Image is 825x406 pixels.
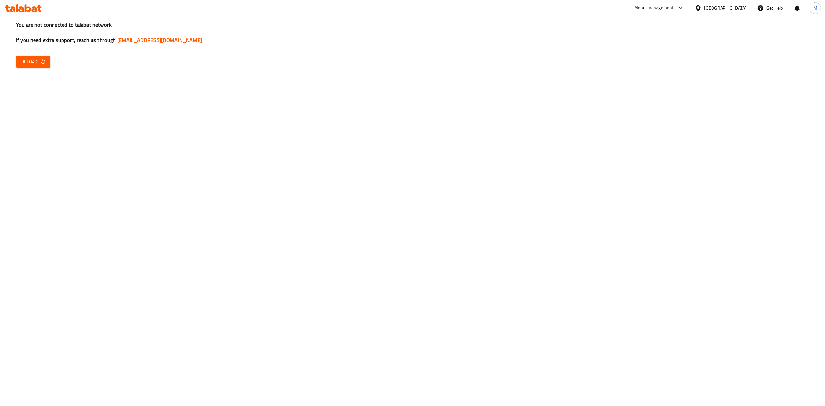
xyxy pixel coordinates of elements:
[704,5,747,12] div: [GEOGRAPHIC_DATA]
[16,56,50,68] button: Reload
[634,4,674,12] div: Menu-management
[117,35,202,45] a: [EMAIL_ADDRESS][DOMAIN_NAME]
[21,58,45,66] span: Reload
[813,5,817,12] span: M
[16,21,809,44] h3: You are not connected to talabat network, If you need extra support, reach us through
